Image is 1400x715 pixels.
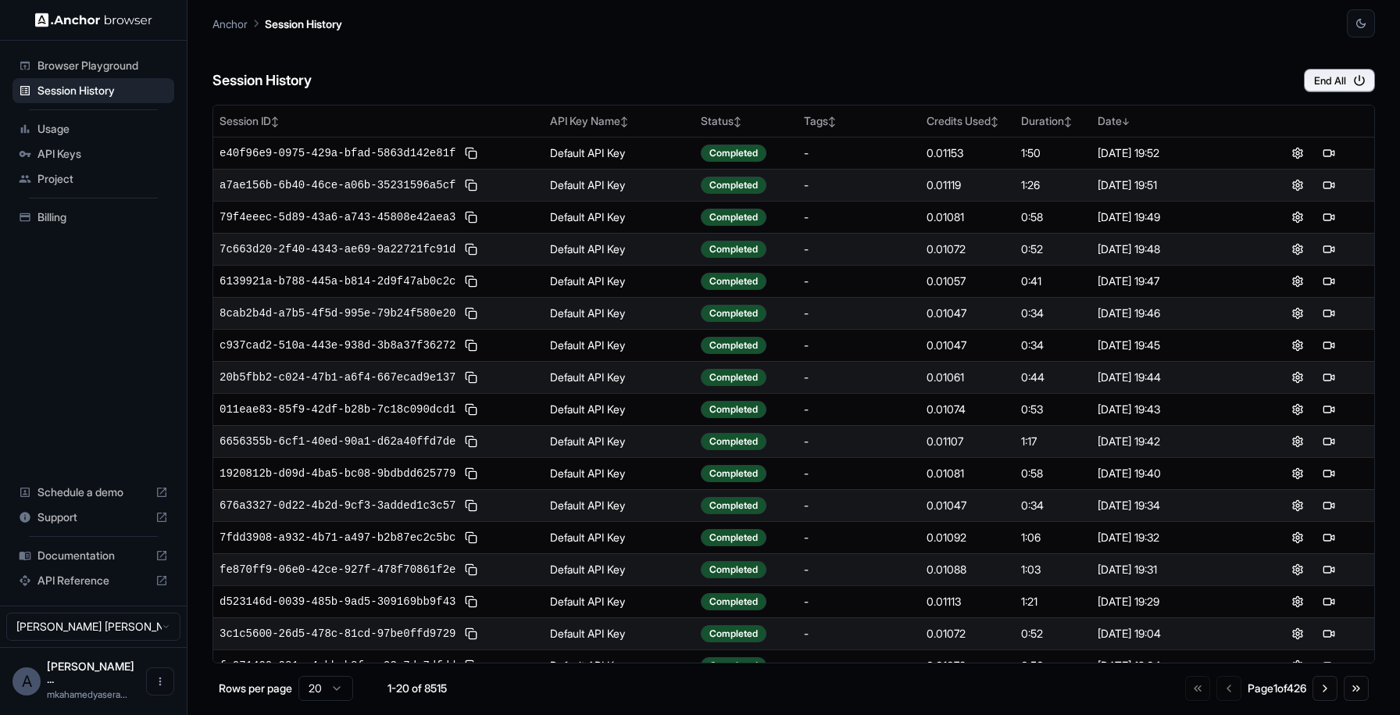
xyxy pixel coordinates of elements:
div: [DATE] 19:47 [1098,273,1245,289]
div: Session ID [220,113,537,129]
div: 0:52 [1021,626,1085,642]
div: Completed [701,593,766,610]
div: Usage [12,116,174,141]
div: 0.01072 [927,626,1009,642]
div: 0:41 [1021,273,1085,289]
span: Documentation [37,548,149,563]
span: 676a3327-0d22-4b2d-9cf3-3added1c3c57 [220,498,455,513]
span: API Reference [37,573,149,588]
div: 0:58 [1021,466,1085,481]
span: fe870ff9-06e0-42ce-927f-478f70861f2e [220,562,455,577]
td: Default API Key [544,329,695,361]
div: 1:21 [1021,594,1085,610]
div: 1:06 [1021,530,1085,545]
div: - [804,209,914,225]
div: 0.01088 [927,562,1009,577]
div: - [804,626,914,642]
span: 8cab2b4d-a7b5-4f5d-995e-79b24f580e20 [220,306,455,321]
div: Completed [701,273,766,290]
div: Completed [701,625,766,642]
div: API Reference [12,568,174,593]
div: 0.01047 [927,338,1009,353]
div: - [804,177,914,193]
div: - [804,434,914,449]
nav: breadcrumb [212,15,342,32]
div: [DATE] 19:31 [1098,562,1245,577]
div: Credits Used [927,113,1009,129]
h6: Session History [212,70,312,92]
div: 1:03 [1021,562,1085,577]
div: - [804,530,914,545]
div: [DATE] 19:48 [1098,241,1245,257]
p: Rows per page [219,681,292,696]
span: fe071400-081c-4ebb-b8fa-c93a7dc7dfdd [220,658,455,674]
div: - [804,306,914,321]
div: 1-20 of 8515 [378,681,456,696]
div: - [804,338,914,353]
div: 0:34 [1021,338,1085,353]
div: 0:52 [1021,241,1085,257]
span: Session History [37,83,168,98]
span: Ahamed Yaser Arafath MK [47,660,134,685]
div: - [804,498,914,513]
td: Default API Key [544,361,695,393]
div: [DATE] 19:34 [1098,498,1245,513]
span: Project [37,171,168,187]
div: - [804,402,914,417]
span: Support [37,509,149,525]
span: e40f96e9-0975-429a-bfad-5863d142e81f [220,145,455,161]
td: Default API Key [544,169,695,201]
div: 0.01092 [927,530,1009,545]
span: 6656355b-6cf1-40ed-90a1-d62a40ffd7de [220,434,455,449]
div: Completed [701,145,766,162]
div: Documentation [12,543,174,568]
div: 0:44 [1021,370,1085,385]
div: 0:56 [1021,658,1085,674]
div: 0.01057 [927,273,1009,289]
div: 0.01081 [927,209,1009,225]
div: [DATE] 19:40 [1098,466,1245,481]
span: ↕ [271,116,279,127]
td: Default API Key [544,201,695,233]
div: API Keys [12,141,174,166]
div: Completed [701,209,766,226]
div: [DATE] 19:43 [1098,402,1245,417]
img: Anchor Logo [35,13,152,27]
span: 3c1c5600-26d5-478c-81cd-97be0ffd9729 [220,626,455,642]
div: Schedule a demo [12,480,174,505]
div: Completed [701,561,766,578]
div: [DATE] 19:04 [1098,626,1245,642]
span: a7ae156b-6b40-46ce-a06b-35231596a5cf [220,177,455,193]
div: 0:34 [1021,498,1085,513]
div: [DATE] 19:04 [1098,658,1245,674]
span: ↓ [1122,116,1130,127]
div: Completed [701,401,766,418]
p: Anchor [212,16,248,32]
button: End All [1304,69,1375,92]
td: Default API Key [544,233,695,265]
div: Completed [701,497,766,514]
span: ↕ [734,116,741,127]
td: Default API Key [544,137,695,169]
p: Session History [265,16,342,32]
span: Usage [37,121,168,137]
td: Default API Key [544,425,695,457]
div: - [804,273,914,289]
div: - [804,241,914,257]
td: Default API Key [544,553,695,585]
span: Browser Playground [37,58,168,73]
div: - [804,562,914,577]
div: 1:26 [1021,177,1085,193]
span: c937cad2-510a-443e-938d-3b8a37f36272 [220,338,455,353]
span: 011eae83-85f9-42df-b28b-7c18c090dcd1 [220,402,455,417]
div: Completed [701,529,766,546]
span: 7c663d20-2f40-4343-ae69-9a22721fc91d [220,241,455,257]
div: Completed [701,433,766,450]
div: Completed [701,369,766,386]
span: ↕ [991,116,998,127]
span: d523146d-0039-485b-9ad5-309169bb9f43 [220,594,455,610]
div: [DATE] 19:52 [1098,145,1245,161]
div: Status [701,113,792,129]
div: 0.01107 [927,434,1009,449]
div: 0.01061 [927,370,1009,385]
